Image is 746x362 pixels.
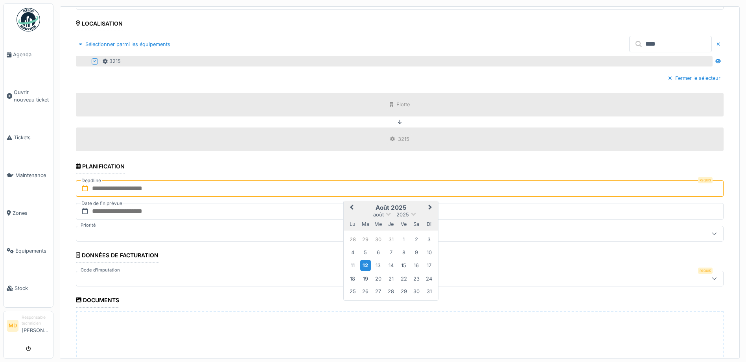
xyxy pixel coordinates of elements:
[360,219,371,229] div: mardi
[396,212,409,218] span: 2025
[665,73,724,83] div: Fermer le sélecteur
[373,273,383,284] div: Choose mercredi 20 août 2025
[347,260,358,271] div: Choose lundi 11 août 2025
[103,57,121,65] div: 3215
[347,234,358,245] div: Choose lundi 28 juillet 2025
[344,202,357,214] button: Previous Month
[4,157,53,194] a: Maintenance
[385,286,396,297] div: Choose jeudi 28 août 2025
[373,260,383,271] div: Choose mercredi 13 août 2025
[373,286,383,297] div: Choose mercredi 27 août 2025
[347,247,358,258] div: Choose lundi 4 août 2025
[424,273,435,284] div: Choose dimanche 24 août 2025
[81,176,102,185] label: Deadline
[398,260,409,271] div: Choose vendredi 15 août 2025
[17,8,40,31] img: Badge_color-CXgf-gQk.svg
[398,135,409,143] div: 3215
[360,273,371,284] div: Choose mardi 19 août 2025
[76,39,173,50] div: Sélectionner parmi les équipements
[76,294,119,308] div: Documents
[4,232,53,270] a: Équipements
[424,260,435,271] div: Choose dimanche 17 août 2025
[347,219,358,229] div: lundi
[411,219,422,229] div: samedi
[360,260,371,271] div: Choose mardi 12 août 2025
[22,314,50,327] div: Responsable technicien
[396,101,410,108] div: Flotte
[411,273,422,284] div: Choose samedi 23 août 2025
[398,247,409,258] div: Choose vendredi 8 août 2025
[347,273,358,284] div: Choose lundi 18 août 2025
[4,119,53,157] a: Tickets
[15,284,50,292] span: Stock
[14,89,50,103] span: Ouvrir nouveau ticket
[347,286,358,297] div: Choose lundi 25 août 2025
[13,51,50,58] span: Agenda
[344,204,438,211] h2: août 2025
[79,222,98,229] label: Priorité
[398,286,409,297] div: Choose vendredi 29 août 2025
[385,247,396,258] div: Choose jeudi 7 août 2025
[4,36,53,74] a: Agenda
[373,247,383,258] div: Choose mercredi 6 août 2025
[424,219,435,229] div: dimanche
[425,202,437,214] button: Next Month
[76,18,123,31] div: Localisation
[385,234,396,245] div: Choose jeudi 31 juillet 2025
[4,194,53,232] a: Zones
[15,247,50,255] span: Équipements
[411,234,422,245] div: Choose samedi 2 août 2025
[13,209,50,217] span: Zones
[411,260,422,271] div: Choose samedi 16 août 2025
[411,247,422,258] div: Choose samedi 9 août 2025
[373,234,383,245] div: Choose mercredi 30 juillet 2025
[424,234,435,245] div: Choose dimanche 3 août 2025
[398,273,409,284] div: Choose vendredi 22 août 2025
[385,273,396,284] div: Choose jeudi 21 août 2025
[346,233,435,298] div: Month août, 2025
[81,199,123,208] label: Date de fin prévue
[698,268,713,274] div: Requis
[424,286,435,297] div: Choose dimanche 31 août 2025
[76,161,125,174] div: Planification
[76,249,158,263] div: Données de facturation
[698,177,713,183] div: Requis
[7,320,18,332] li: MD
[360,234,371,245] div: Choose mardi 29 juillet 2025
[14,134,50,141] span: Tickets
[15,172,50,179] span: Maintenance
[22,314,50,337] li: [PERSON_NAME]
[4,74,53,119] a: Ouvrir nouveau ticket
[4,270,53,307] a: Stock
[424,247,435,258] div: Choose dimanche 10 août 2025
[79,267,122,273] label: Code d'imputation
[398,234,409,245] div: Choose vendredi 1 août 2025
[373,212,384,218] span: août
[360,247,371,258] div: Choose mardi 5 août 2025
[398,219,409,229] div: vendredi
[411,286,422,297] div: Choose samedi 30 août 2025
[373,219,383,229] div: mercredi
[385,260,396,271] div: Choose jeudi 14 août 2025
[385,219,396,229] div: jeudi
[360,286,371,297] div: Choose mardi 26 août 2025
[7,314,50,339] a: MD Responsable technicien[PERSON_NAME]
